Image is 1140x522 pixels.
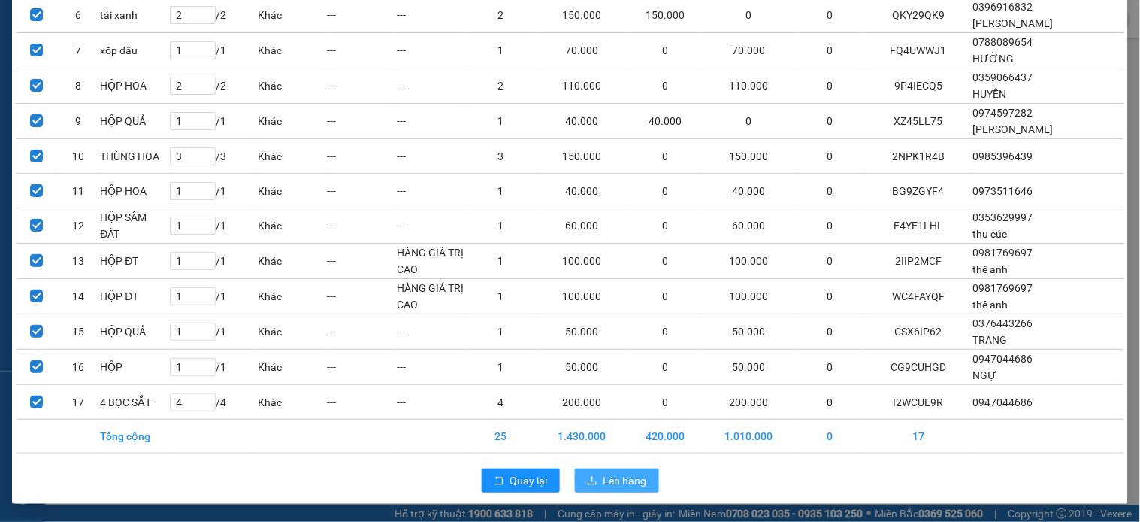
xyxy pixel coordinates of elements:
[494,475,504,487] span: rollback
[99,174,169,208] td: HỘP HOA
[973,263,1008,275] span: thế anh
[795,244,865,279] td: 0
[257,33,327,68] td: Khác
[627,33,703,68] td: 0
[58,208,100,244] td: 12
[536,104,627,139] td: 40.000
[627,68,703,104] td: 0
[169,244,257,279] td: / 1
[99,279,169,314] td: HỘP ĐT
[396,314,466,350] td: ---
[973,211,1033,223] span: 0353629997
[257,139,327,174] td: Khác
[466,385,536,420] td: 4
[466,139,536,174] td: 3
[627,139,703,174] td: 0
[257,244,327,279] td: Khác
[327,33,397,68] td: ---
[466,68,536,104] td: 2
[865,68,972,104] td: 9P4IECQ5
[99,68,169,104] td: HỘP HOA
[973,123,1054,135] span: [PERSON_NAME]
[536,244,627,279] td: 100.000
[703,104,795,139] td: 0
[703,314,795,350] td: 50.000
[973,71,1033,83] span: 0359066437
[627,104,703,139] td: 40.000
[627,314,703,350] td: 0
[99,420,169,454] td: Tổng cộng
[973,299,1008,311] span: thế anh
[536,314,627,350] td: 50.000
[973,53,1015,65] span: HƯỜNG
[703,244,795,279] td: 100.000
[536,385,627,420] td: 200.000
[169,139,257,174] td: / 3
[536,208,627,244] td: 60.000
[973,185,1033,197] span: 0973511646
[536,139,627,174] td: 150.000
[795,139,865,174] td: 0
[169,174,257,208] td: / 1
[703,279,795,314] td: 100.000
[58,68,100,104] td: 8
[865,244,972,279] td: 2IIP2MCF
[627,244,703,279] td: 0
[603,472,647,489] span: Lên hàng
[327,350,397,385] td: ---
[865,174,972,208] td: BG9ZGYF4
[99,350,169,385] td: HỘP
[466,314,536,350] td: 1
[466,279,536,314] td: 1
[58,174,100,208] td: 11
[973,36,1033,48] span: 0788089654
[466,208,536,244] td: 1
[795,33,865,68] td: 0
[396,33,466,68] td: ---
[466,244,536,279] td: 1
[396,174,466,208] td: ---
[257,208,327,244] td: Khác
[865,314,972,350] td: CSX6IP62
[327,68,397,104] td: ---
[536,420,627,454] td: 1.430.000
[99,208,169,244] td: HỘP SÂM ĐẤT
[466,350,536,385] td: 1
[973,282,1033,294] span: 0981769697
[58,139,100,174] td: 10
[627,350,703,385] td: 0
[169,279,257,314] td: / 1
[396,279,466,314] td: HÀNG GIÁ TRỊ CAO
[795,208,865,244] td: 0
[466,104,536,139] td: 1
[865,208,972,244] td: E4YE1LHL
[257,174,327,208] td: Khác
[973,334,1008,346] span: TRANG
[58,350,100,385] td: 16
[169,104,257,139] td: / 1
[99,314,169,350] td: HỘP QUẢ
[257,68,327,104] td: Khác
[627,420,703,454] td: 420.000
[536,350,627,385] td: 50.000
[795,68,865,104] td: 0
[257,350,327,385] td: Khác
[99,385,169,420] td: 4 BỌC SẮT
[99,244,169,279] td: HỘP ĐT
[536,68,627,104] td: 110.000
[703,385,795,420] td: 200.000
[327,314,397,350] td: ---
[865,33,972,68] td: FQ4UWWJ1
[973,353,1033,365] span: 0947044686
[536,279,627,314] td: 100.000
[587,475,597,487] span: upload
[536,174,627,208] td: 40.000
[703,139,795,174] td: 150.000
[58,244,100,279] td: 13
[795,385,865,420] td: 0
[58,104,100,139] td: 9
[257,104,327,139] td: Khác
[973,17,1054,29] span: [PERSON_NAME]
[257,385,327,420] td: Khác
[99,104,169,139] td: HỘP QUẢ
